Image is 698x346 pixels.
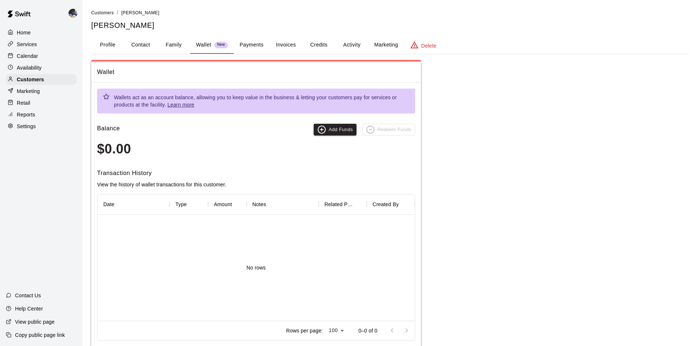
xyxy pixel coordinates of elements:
[232,199,242,209] button: Sort
[196,41,211,49] p: Wallet
[421,42,436,49] p: Delete
[354,199,365,209] button: Sort
[97,194,170,215] div: Date
[17,52,38,60] p: Calendar
[117,9,118,16] li: /
[91,36,124,54] button: Profile
[214,42,228,47] span: New
[15,305,43,312] p: Help Center
[214,194,232,215] div: Amount
[114,199,125,209] button: Sort
[97,181,415,188] p: View the history of wallet transactions for this customer.
[373,194,399,215] div: Created By
[97,141,415,157] h3: $0.00
[269,36,302,54] button: Invoices
[6,27,77,38] a: Home
[114,91,409,111] div: Wallets act as an account balance, allowing you to keep value in the business & letting your cust...
[17,99,30,107] p: Retail
[157,36,190,54] button: Family
[314,124,357,135] button: Add Funds
[252,194,266,215] div: Notes
[69,9,77,18] img: Kevin Chandler
[17,123,36,130] p: Settings
[17,29,31,36] p: Home
[17,111,35,118] p: Reports
[15,318,55,325] p: View public page
[247,194,319,215] div: Notes
[103,194,114,215] div: Date
[6,62,77,73] a: Availability
[91,36,689,54] div: basic tabs example
[6,121,77,132] a: Settings
[358,327,377,334] p: 0–0 of 0
[234,36,269,54] button: Payments
[91,9,689,17] nav: breadcrumb
[367,194,415,215] div: Created By
[91,21,689,30] h5: [PERSON_NAME]
[187,199,197,209] button: Sort
[121,10,159,15] span: [PERSON_NAME]
[266,199,276,209] button: Sort
[17,88,40,95] p: Marketing
[399,199,409,209] button: Sort
[17,64,42,71] p: Availability
[6,97,77,108] a: Retail
[6,86,77,97] a: Marketing
[6,39,77,50] a: Services
[6,74,77,85] a: Customers
[170,194,208,215] div: Type
[302,36,335,54] button: Credits
[17,76,44,83] p: Customers
[91,10,114,15] a: Customers
[208,194,247,215] div: Amount
[6,51,77,62] a: Calendar
[326,325,347,336] div: 100
[97,168,415,178] h6: Transaction History
[124,36,157,54] button: Contact
[97,67,415,77] span: Wallet
[97,215,415,321] div: No rows
[15,331,65,339] p: Copy public page link
[6,109,77,120] a: Reports
[325,194,354,215] div: Related Payment ID
[286,327,323,334] p: Rows per page:
[368,36,404,54] button: Marketing
[335,36,368,54] button: Activity
[17,41,37,48] p: Services
[167,102,194,108] a: Learn more
[67,6,82,21] div: Kevin Chandler
[176,194,187,215] div: Type
[15,292,41,299] p: Contact Us
[97,124,120,135] h6: Balance
[319,194,367,215] div: Related Payment ID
